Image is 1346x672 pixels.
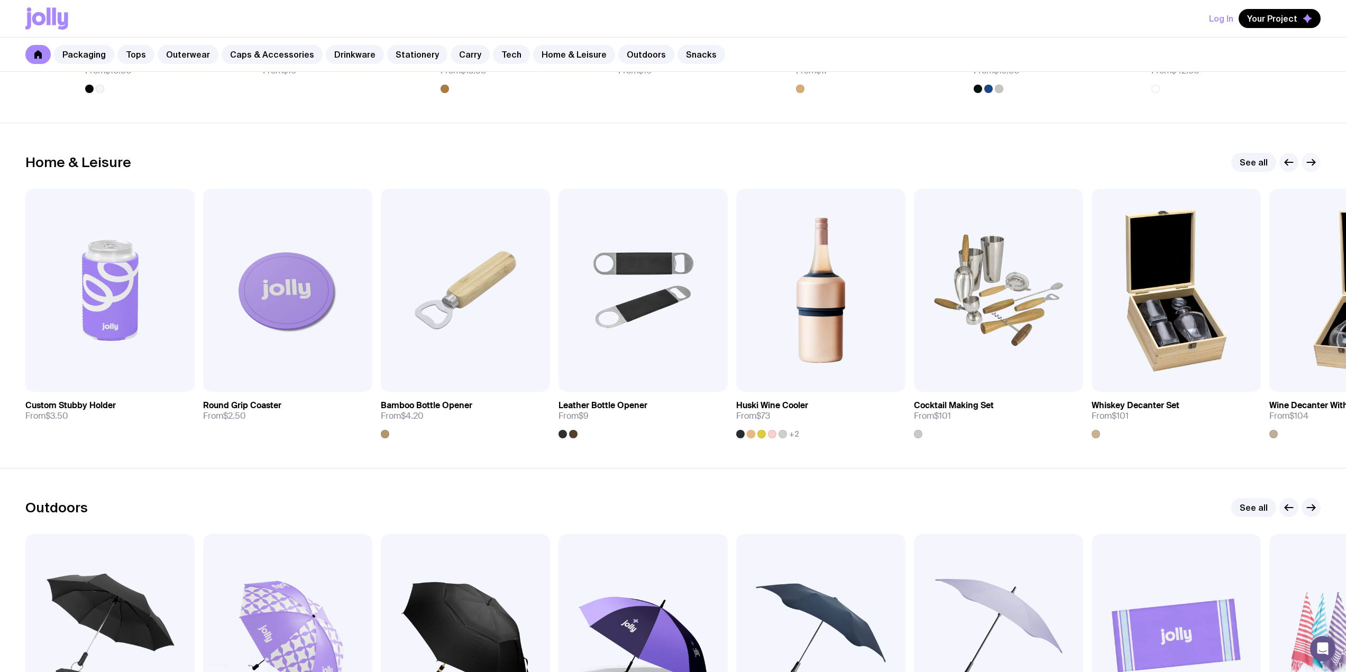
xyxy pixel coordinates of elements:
h3: Leather Bottle Opener [558,400,647,411]
h3: Bamboo Bottle Opener [381,400,472,411]
span: From [736,411,770,421]
span: From [381,411,424,421]
h2: Outdoors [25,500,88,515]
div: Open Intercom Messenger [1310,636,1335,661]
span: From [558,411,589,421]
span: From [1269,411,1308,421]
span: $4.20 [401,410,424,421]
span: $101 [1112,410,1129,421]
h3: Round Grip Coaster [203,400,281,411]
h3: Custom Stubby Holder [25,400,116,411]
span: $3.50 [45,410,68,421]
span: +2 [789,430,799,438]
a: Tops [117,45,154,64]
span: From [203,411,246,421]
a: Whiskey Decanter SetFrom$101 [1092,392,1261,438]
span: $9 [579,410,589,421]
a: See all [1231,153,1276,172]
a: Huski Wine CoolerFrom$73+2 [736,392,905,438]
a: Outdoors [618,45,674,64]
span: $73 [756,410,770,421]
h3: Whiskey Decanter Set [1092,400,1179,411]
span: From [1092,411,1129,421]
a: See all [1231,498,1276,517]
a: Cocktail Making SetFrom$101 [914,392,1083,438]
a: Stationery [387,45,447,64]
span: From [914,411,951,421]
span: Your Project [1247,13,1297,24]
a: Custom Stubby HolderFrom$3.50 [25,392,195,430]
span: $101 [934,410,951,421]
span: From [25,411,68,421]
span: $104 [1289,410,1308,421]
a: Snacks [677,45,725,64]
a: Tech [493,45,530,64]
a: Caps & Accessories [222,45,323,64]
a: Carry [451,45,490,64]
a: Outerwear [158,45,218,64]
a: Bamboo Bottle OpenerFrom$4.20 [381,392,550,438]
a: Drinkware [326,45,384,64]
a: Packaging [54,45,114,64]
h3: Huski Wine Cooler [736,400,808,411]
h3: Cocktail Making Set [914,400,994,411]
h2: Home & Leisure [25,154,131,170]
button: Your Project [1239,9,1321,28]
a: Home & Leisure [533,45,615,64]
a: Round Grip CoasterFrom$2.50 [203,392,372,430]
a: Leather Bottle OpenerFrom$9 [558,392,728,438]
span: $2.50 [223,410,246,421]
button: Log In [1209,9,1233,28]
